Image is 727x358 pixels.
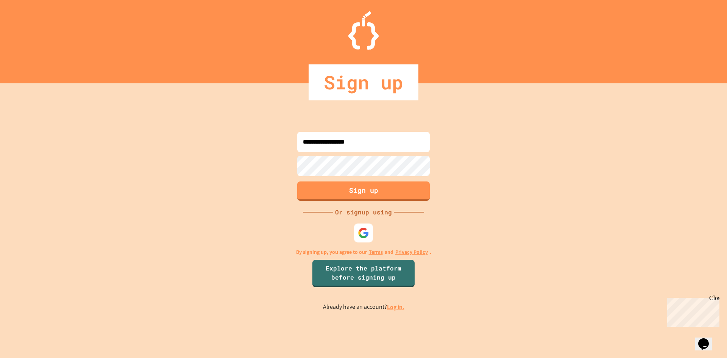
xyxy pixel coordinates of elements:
div: Or signup using [333,208,394,217]
a: Explore the platform before signing up [312,260,415,287]
button: Sign up [297,181,430,201]
div: Sign up [309,64,418,100]
p: Already have an account? [323,302,404,312]
p: By signing up, you agree to our and . [296,248,431,256]
div: Chat with us now!Close [3,3,52,48]
a: Terms [369,248,383,256]
img: google-icon.svg [358,227,369,239]
a: Log in. [387,303,404,311]
iframe: chat widget [664,295,719,327]
img: Logo.svg [348,11,379,50]
a: Privacy Policy [395,248,428,256]
iframe: chat widget [695,328,719,350]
